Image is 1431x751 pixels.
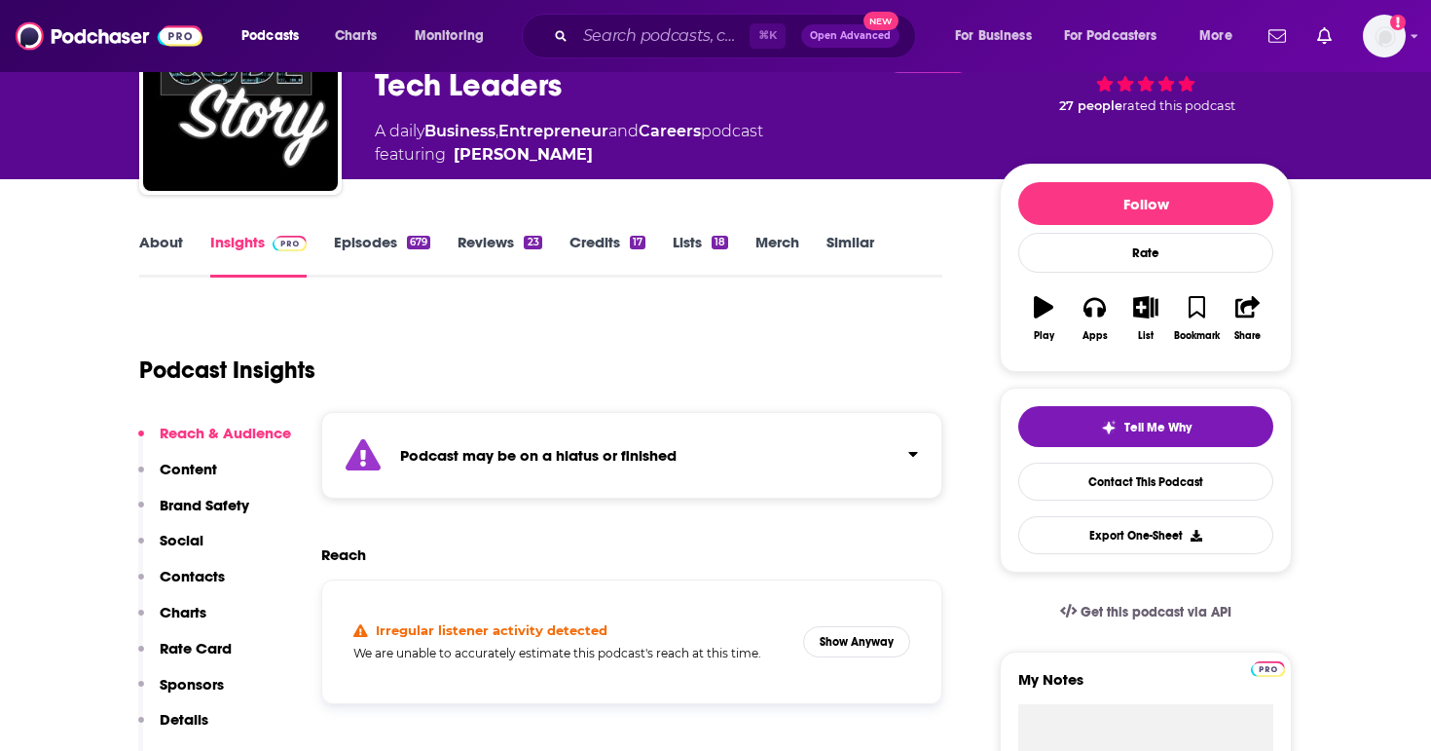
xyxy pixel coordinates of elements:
[1171,283,1222,354] button: Bookmark
[139,233,183,278] a: About
[424,122,495,140] a: Business
[273,236,307,251] img: Podchaser Pro
[1069,283,1119,354] button: Apps
[524,236,541,249] div: 23
[1309,19,1339,53] a: Show notifications dropdown
[376,622,607,638] h4: Irregular listener activity detected
[138,603,206,639] button: Charts
[1122,98,1235,113] span: rated this podcast
[1124,420,1192,435] span: Tell Me Why
[1018,182,1273,225] button: Follow
[160,496,249,514] p: Brand Safety
[803,626,910,657] button: Show Anyway
[639,122,701,140] a: Careers
[160,424,291,442] p: Reach & Audience
[1174,330,1220,342] div: Bookmark
[810,31,891,41] span: Open Advanced
[138,675,224,711] button: Sponsors
[750,23,786,49] span: ⌘ K
[608,122,639,140] span: and
[540,14,935,58] div: Search podcasts, credits, & more...
[322,20,388,52] a: Charts
[138,639,232,675] button: Rate Card
[160,531,203,549] p: Social
[407,236,430,249] div: 679
[826,233,874,278] a: Similar
[138,531,203,567] button: Social
[673,233,728,278] a: Lists18
[1045,588,1247,636] a: Get this podcast via API
[401,20,509,52] button: open menu
[1018,406,1273,447] button: tell me why sparkleTell Me Why
[941,20,1056,52] button: open menu
[415,22,484,50] span: Monitoring
[569,233,645,278] a: Credits17
[1059,98,1122,113] span: 27 people
[755,233,799,278] a: Merch
[138,567,225,603] button: Contacts
[160,675,224,694] p: Sponsors
[1363,15,1406,57] img: User Profile
[1120,283,1171,354] button: List
[1186,20,1257,52] button: open menu
[1034,330,1054,342] div: Play
[353,646,788,660] h5: We are unable to accurately estimate this podcast's reach at this time.
[1018,516,1273,554] button: Export One-Sheet
[1251,661,1285,677] img: Podchaser Pro
[210,233,307,278] a: InsightsPodchaser Pro
[138,424,291,460] button: Reach & Audience
[801,24,899,48] button: Open AdvancedNew
[228,20,324,52] button: open menu
[498,122,608,140] a: Entrepreneur
[1101,420,1117,435] img: tell me why sparkle
[1082,330,1108,342] div: Apps
[160,710,208,729] p: Details
[458,233,541,278] a: Reviews23
[16,18,202,55] img: Podchaser - Follow, Share and Rate Podcasts
[160,567,225,585] p: Contacts
[160,603,206,621] p: Charts
[160,639,232,657] p: Rate Card
[139,356,315,385] h1: Podcast Insights
[575,20,750,52] input: Search podcasts, credits, & more...
[863,12,899,30] span: New
[1051,20,1186,52] button: open menu
[1234,330,1261,342] div: Share
[1363,15,1406,57] span: Logged in as Simran12080
[241,22,299,50] span: Podcasts
[160,460,217,478] p: Content
[138,460,217,496] button: Content
[375,143,763,167] span: featuring
[1018,233,1273,273] div: Rate
[1251,658,1285,677] a: Pro website
[1261,19,1294,53] a: Show notifications dropdown
[454,143,593,167] a: Noah Labhart
[1018,463,1273,501] a: Contact This Podcast
[1390,15,1406,30] svg: Add a profile image
[1064,22,1157,50] span: For Podcasters
[955,22,1032,50] span: For Business
[138,496,249,532] button: Brand Safety
[334,233,430,278] a: Episodes679
[495,122,498,140] span: ,
[375,120,763,167] div: A daily podcast
[1018,283,1069,354] button: Play
[1363,15,1406,57] button: Show profile menu
[1138,330,1154,342] div: List
[1199,22,1232,50] span: More
[321,412,942,499] section: Click to expand status details
[335,22,377,50] span: Charts
[1223,283,1273,354] button: Share
[400,446,677,465] strong: Podcast may be on a hiatus or finished
[1018,670,1273,704] label: My Notes
[138,710,208,746] button: Details
[321,545,366,564] h2: Reach
[1081,604,1231,620] span: Get this podcast via API
[712,236,728,249] div: 18
[630,236,645,249] div: 17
